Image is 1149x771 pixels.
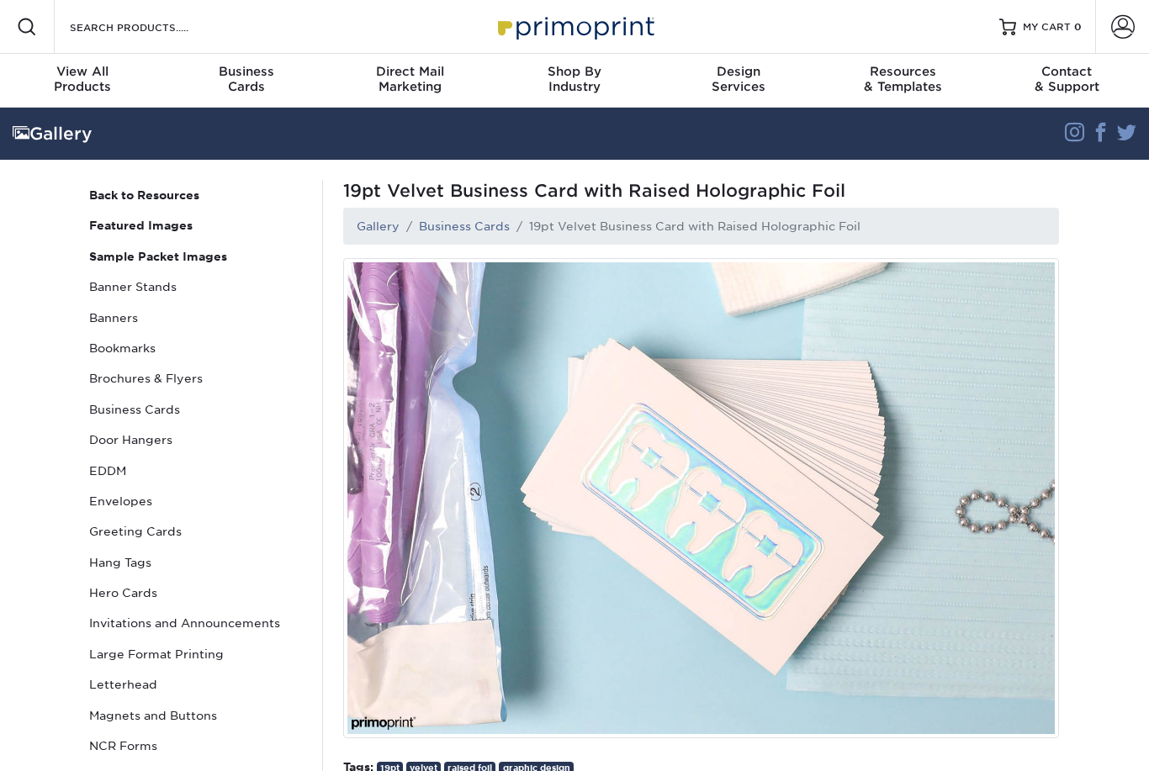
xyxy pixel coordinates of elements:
[419,219,510,233] a: Business Cards
[82,210,310,240] a: Featured Images
[82,700,310,731] a: Magnets and Buttons
[510,218,860,235] li: 19pt Velvet Business Card with Raised Holographic Foil
[492,64,656,94] div: Industry
[164,54,328,108] a: BusinessCards
[82,516,310,547] a: Greeting Cards
[82,486,310,516] a: Envelopes
[328,64,492,94] div: Marketing
[490,8,659,45] img: Primoprint
[821,64,985,79] span: Resources
[82,456,310,486] a: EDDM
[82,394,310,425] a: Business Cards
[82,303,310,333] a: Banners
[343,258,1059,738] img: Demand attention with Holographic Foil Business Cards
[164,64,328,94] div: Cards
[164,64,328,79] span: Business
[657,64,821,94] div: Services
[82,425,310,455] a: Door Hangers
[985,54,1149,108] a: Contact& Support
[821,54,985,108] a: Resources& Templates
[492,54,656,108] a: Shop ByIndustry
[82,639,310,669] a: Large Format Printing
[82,669,310,700] a: Letterhead
[82,547,310,578] a: Hang Tags
[89,250,227,263] strong: Sample Packet Images
[985,64,1149,79] span: Contact
[82,333,310,363] a: Bookmarks
[328,64,492,79] span: Direct Mail
[492,64,656,79] span: Shop By
[82,241,310,272] a: Sample Packet Images
[657,64,821,79] span: Design
[82,272,310,302] a: Banner Stands
[357,219,400,233] a: Gallery
[328,54,492,108] a: Direct MailMarketing
[821,64,985,94] div: & Templates
[89,219,193,232] strong: Featured Images
[82,731,310,761] a: NCR Forms
[82,363,310,393] a: Brochures & Flyers
[82,578,310,608] a: Hero Cards
[1074,21,1082,33] span: 0
[985,64,1149,94] div: & Support
[343,180,1059,201] span: 19pt Velvet Business Card with Raised Holographic Foil
[657,54,821,108] a: DesignServices
[82,608,310,638] a: Invitations and Announcements
[1023,20,1071,34] span: MY CART
[68,17,232,37] input: SEARCH PRODUCTS.....
[82,180,310,210] a: Back to Resources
